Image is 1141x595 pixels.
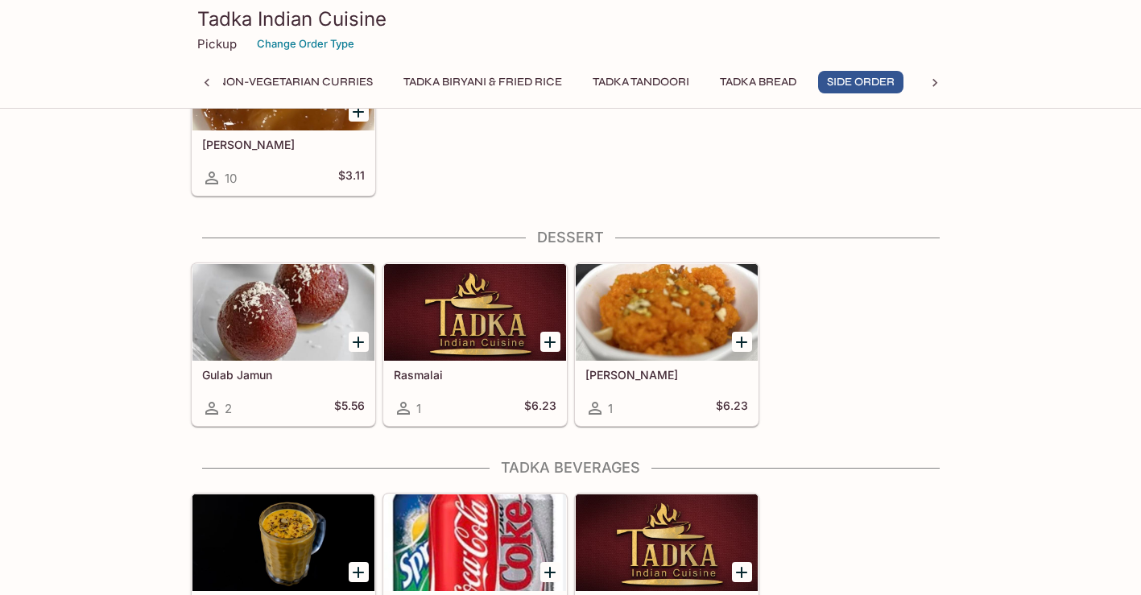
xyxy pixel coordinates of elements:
[225,401,232,416] span: 2
[202,138,365,151] h5: [PERSON_NAME]
[916,71,989,93] button: Dessert
[225,171,237,186] span: 10
[384,494,566,591] div: Canned Soda
[575,263,759,426] a: [PERSON_NAME]1$6.23
[209,71,382,93] button: Non-Vegetarian Curries
[732,332,752,352] button: Add Gajar Haluwa
[732,562,752,582] button: Add Masala Chai (Hot Tea)
[349,332,369,352] button: Add Gulab Jamun
[540,332,560,352] button: Add Rasmalai
[384,264,566,361] div: Rasmalai
[524,399,556,418] h5: $6.23
[395,71,571,93] button: Tadka Biryani & Fried Rice
[716,399,748,418] h5: $6.23
[584,71,698,93] button: Tadka Tandoori
[585,368,748,382] h5: [PERSON_NAME]
[197,36,237,52] p: Pickup
[191,229,951,246] h4: Dessert
[338,168,365,188] h5: $3.11
[250,31,362,56] button: Change Order Type
[711,71,805,93] button: Tadka Bread
[202,368,365,382] h5: Gulab Jamun
[192,34,374,130] div: Mango Chutney
[191,459,951,477] h4: Tadka Beverages
[540,562,560,582] button: Add Canned Soda
[192,263,375,426] a: Gulab Jamun2$5.56
[197,6,945,31] h3: Tadka Indian Cuisine
[192,494,374,591] div: Lassi (Assorted Flavors)
[576,264,758,361] div: Gajar Haluwa
[383,263,567,426] a: Rasmalai1$6.23
[394,368,556,382] h5: Rasmalai
[416,401,421,416] span: 1
[192,264,374,361] div: Gulab Jamun
[349,562,369,582] button: Add Lassi (Assorted Flavors)
[334,399,365,418] h5: $5.56
[576,494,758,591] div: Masala Chai (Hot Tea)
[349,101,369,122] button: Add Mango Chutney
[818,71,903,93] button: Side Order
[192,33,375,196] a: [PERSON_NAME]10$3.11
[608,401,613,416] span: 1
